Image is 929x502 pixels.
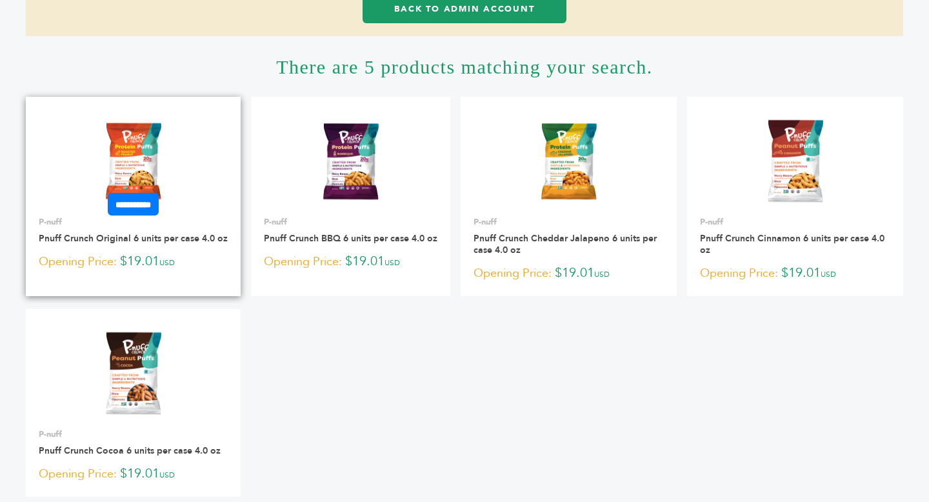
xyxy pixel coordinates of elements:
img: Pnuff Crunch Original 6 units per case 4.0 oz [86,114,180,208]
span: USD [159,257,175,268]
p: P-nuff [39,428,228,440]
img: Pnuff Crunch Cheddar Jalapeno 6 units per case 4.0 oz [522,114,615,208]
span: Opening Price: [39,465,117,483]
p: $19.01 [39,252,228,272]
a: Pnuff Crunch Cinnamon 6 units per case 4.0 oz [700,232,884,256]
p: $19.01 [474,264,664,283]
span: Opening Price: [264,253,342,270]
span: Opening Price: [474,265,552,282]
p: P-nuff [264,216,437,228]
p: P-nuff [700,216,890,228]
p: $19.01 [39,465,228,484]
a: Pnuff Crunch Cheddar Jalapeno 6 units per case 4.0 oz [474,232,657,256]
h1: There are 5 products matching your search. [26,36,903,97]
a: Pnuff Crunch Original 6 units per case 4.0 oz [39,232,228,245]
a: Pnuff Crunch Cocoa 6 units per case 4.0 oz [39,445,221,457]
span: Opening Price: [39,253,117,270]
img: Pnuff Crunch Cinnamon 6 units per case 4.0 oz [748,114,842,208]
p: P-nuff [39,216,228,228]
span: USD [385,257,400,268]
p: $19.01 [700,264,890,283]
a: Pnuff Crunch BBQ 6 units per case 4.0 oz [264,232,437,245]
p: $19.01 [264,252,437,272]
span: USD [159,470,175,480]
p: P-nuff [474,216,664,228]
span: USD [821,269,836,279]
span: Opening Price: [700,265,778,282]
span: USD [594,269,610,279]
img: Pnuff Crunch BBQ 6 units per case 4.0 oz [304,114,397,208]
img: Pnuff Crunch Cocoa 6 units per case 4.0 oz [86,326,180,420]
